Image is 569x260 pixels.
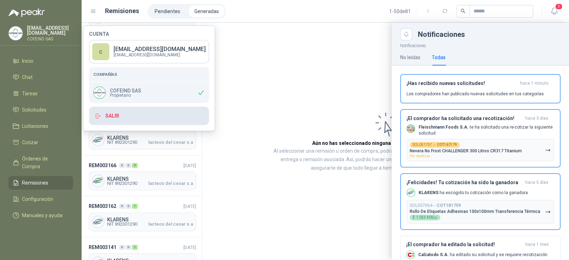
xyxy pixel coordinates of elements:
[410,209,540,214] p: Rollo De Etiquetas Adhesivas 100x100mm Transferencia Térmica
[407,91,545,97] p: Los compradores han publicado nuevas solicitudes en tus categorías.
[114,46,206,52] p: [EMAIL_ADDRESS][DOMAIN_NAME]
[189,5,225,17] a: Generadas
[9,54,73,68] a: Inicio
[555,3,563,10] span: 3
[22,122,48,130] span: Licitaciones
[22,179,48,187] span: Remisiones
[407,80,517,86] h3: ¡Has recibido nuevas solicitudes!
[22,73,33,81] span: Chat
[525,242,549,248] span: hace 1 mes
[525,180,548,186] span: hace 5 días
[407,125,415,132] img: Company Logo
[460,9,465,13] span: search
[22,155,66,170] span: Órdenes de Compra
[114,53,206,57] p: [EMAIL_ADDRESS][DOMAIN_NAME]
[9,176,73,190] a: Remisiones
[410,203,461,208] p: SOL057064 →
[9,103,73,117] a: Solicitudes
[406,242,523,248] h3: ¡El comprador ha editado la solicitud!
[410,215,440,220] div: $
[27,37,73,41] p: COFEIND SAS
[400,28,412,40] button: Close
[416,216,437,219] span: 1.023.400
[407,251,414,259] img: Company Logo
[419,190,438,195] b: KLARENS
[89,40,209,63] a: c[EMAIL_ADDRESS][DOMAIN_NAME] [EMAIL_ADDRESS][DOMAIN_NAME]
[22,195,53,203] span: Configuración
[407,139,554,161] button: SOL051757→COT167179Nevera No Frost CHALLENGER 300 Litros CR317 TitaniumPor recotizar
[110,93,141,97] span: Propietario
[89,107,209,125] button: Salir
[9,136,73,149] a: Cotizar
[9,119,73,133] a: Licitaciones
[9,70,73,84] a: Chat
[433,216,437,219] span: ,00
[94,87,105,98] img: Company Logo
[525,115,548,121] span: hace 3 días
[105,6,139,16] h1: Remisiones
[9,209,73,222] a: Manuales y ayuda
[89,32,209,36] h4: Cuenta
[9,27,22,40] img: Company Logo
[9,152,73,173] a: Órdenes de Compra
[389,6,433,17] div: 1 - 50 de 81
[418,252,548,258] p: ha editado su solicitud y se requiere recotización.
[22,139,38,146] span: Cotizar
[22,211,62,219] span: Manuales y ayuda
[93,71,205,78] h5: Compañías
[548,5,560,18] button: 3
[392,40,569,49] p: Notificaciones
[22,57,33,65] span: Inicio
[418,252,449,257] b: Calzatodo S.A.
[437,143,457,147] b: COT167179
[9,9,45,17] img: Logo peakr
[9,87,73,100] a: Tareas
[407,200,554,224] button: SOL057064→COT181759Rollo De Etiquetas Adhesivas 100x100mm Transferencia Térmica$1.023.400,00
[149,5,186,17] a: Pendientes
[89,82,209,103] div: Company LogoCOFEIND SASPropietario
[110,88,141,93] p: COFEIND SAS
[400,173,560,230] button: ¡Felicidades! Tu cotización ha sido la ganadorahace 5 días Company LogoKLARENS ha escogido tu cot...
[407,115,523,121] h3: ¡El comprador ha solicitado una recotización!
[22,90,38,97] span: Tareas
[400,74,560,103] button: ¡Has recibido nuevas solicitudes!hace 1 minuto Los compradores han publicado nuevas solicitudes e...
[407,180,523,186] h3: ¡Felicidades! Tu cotización ha sido la ganadora
[400,109,560,168] button: ¡El comprador ha solicitado una recotización!hace 3 días Company LogoFleischmann Foods S.A. te ha...
[92,43,109,60] div: c
[27,26,73,35] p: [EMAIL_ADDRESS][DOMAIN_NAME]
[9,192,73,206] a: Configuración
[410,148,522,153] p: Nevera No Frost CHALLENGER 300 Litros CR317 Titanium
[418,31,560,38] div: Notificaciones
[437,203,461,208] b: COT181759
[419,125,469,130] b: Fleischmann Foods S.A.
[520,80,548,86] span: hace 1 minuto
[419,190,528,196] p: ha escogido tu cotización como la ganadora
[22,106,46,114] span: Solicitudes
[432,53,446,61] div: Todas
[419,124,554,136] p: te ha solicitado una re-cotizar la siguiente solicitud.
[407,189,415,197] img: Company Logo
[410,154,430,158] span: Por recotizar
[400,53,420,61] div: No leídas
[410,142,460,148] div: SOL051757 →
